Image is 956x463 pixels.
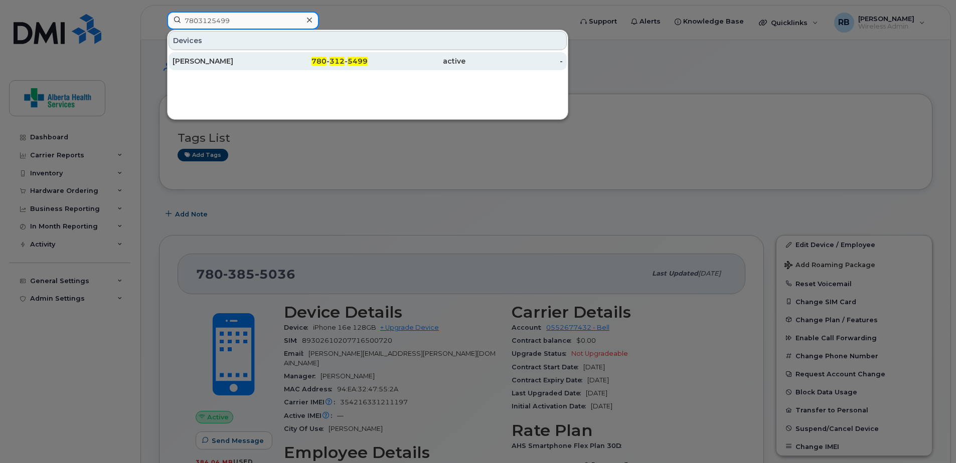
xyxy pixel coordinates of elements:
[368,56,465,66] div: active
[465,56,563,66] div: -
[173,56,270,66] div: [PERSON_NAME]
[270,56,368,66] div: - -
[169,31,567,50] div: Devices
[311,57,327,66] span: 780
[169,52,567,70] a: [PERSON_NAME]780-312-5499active-
[330,57,345,66] span: 312
[348,57,368,66] span: 5499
